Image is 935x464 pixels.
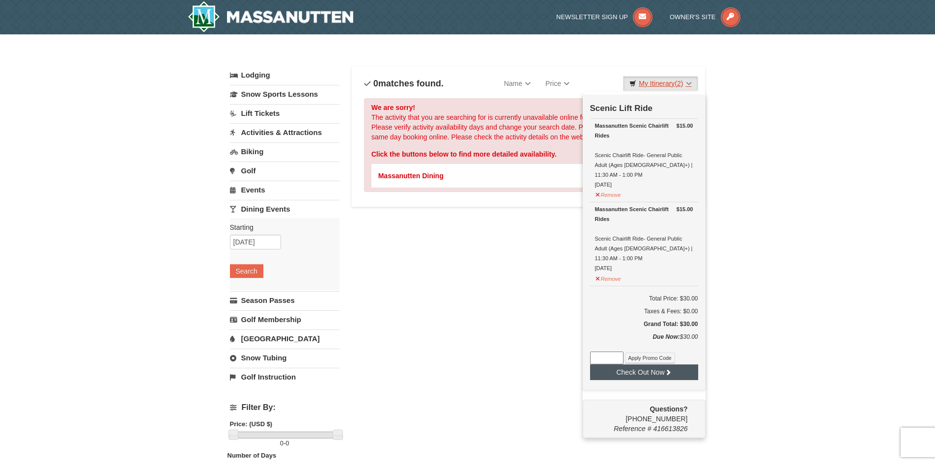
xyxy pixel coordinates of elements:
div: The activity that you are searching for is currently unavailable online for the date you have sel... [364,98,693,192]
div: Scenic Chairlift Ride- General Public Adult (Ages [DEMOGRAPHIC_DATA]+) | 11:30 AM - 1:00 PM [DATE] [595,121,693,190]
span: [PHONE_NUMBER] [590,404,688,423]
a: Golf [230,162,340,180]
label: - [230,438,340,448]
h4: Filter By: [230,403,340,412]
div: $30.00 [590,332,698,352]
div: Massanutten Scenic Chairlift Rides [595,121,693,140]
strong: We are sorry! [371,104,415,111]
strong: Scenic Lift Ride [590,104,653,113]
span: 0 [373,79,378,88]
strong: Number of Days [227,452,277,459]
h6: Total Price: $30.00 [590,294,698,303]
h4: matches found. [364,79,444,88]
span: Newsletter Sign Up [556,13,628,21]
button: Remove [595,188,622,200]
span: 0 [280,439,283,447]
span: 416613826 [653,425,687,433]
button: Apply Promo Code [625,353,675,363]
a: Golf Instruction [230,368,340,386]
h5: Grand Total: $30.00 [590,319,698,329]
a: Owner's Site [670,13,740,21]
span: (2) [675,80,683,87]
div: Massanutten Dining [378,171,444,181]
a: My Itinerary(2) [623,76,698,91]
a: Snow Sports Lessons [230,85,340,103]
a: Lift Tickets [230,104,340,122]
div: Scenic Chairlift Ride- General Public Adult (Ages [DEMOGRAPHIC_DATA]+) | 11:30 AM - 1:00 PM [DATE] [595,204,693,273]
a: Price [538,74,577,93]
a: Activities & Attractions [230,123,340,141]
a: Name [497,74,538,93]
img: Massanutten Resort Logo [188,1,354,32]
div: Massanutten Scenic Chairlift Rides [595,204,693,224]
a: Lodging [230,66,340,84]
a: Snow Tubing [230,349,340,367]
strong: Questions? [650,405,687,413]
button: Remove [595,272,622,284]
span: Owner's Site [670,13,716,21]
button: Check Out Now [590,364,698,380]
a: Dining Events [230,200,340,218]
label: Starting [230,222,332,232]
a: Golf Membership [230,310,340,328]
a: Season Passes [230,291,340,309]
button: Search [230,264,263,278]
span: 0 [285,439,289,447]
strong: $15.00 [677,204,693,214]
strong: $15.00 [677,121,693,131]
div: Taxes & Fees: $0.00 [590,306,698,316]
a: [GEOGRAPHIC_DATA] [230,329,340,348]
div: Click the buttons below to find more detailed availability. [371,149,686,159]
strong: Price: (USD $) [230,420,273,428]
a: Biking [230,142,340,161]
strong: Due Now: [652,333,680,340]
a: Newsletter Sign Up [556,13,652,21]
a: Events [230,181,340,199]
span: Reference # [614,425,651,433]
a: Massanutten Resort [188,1,354,32]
